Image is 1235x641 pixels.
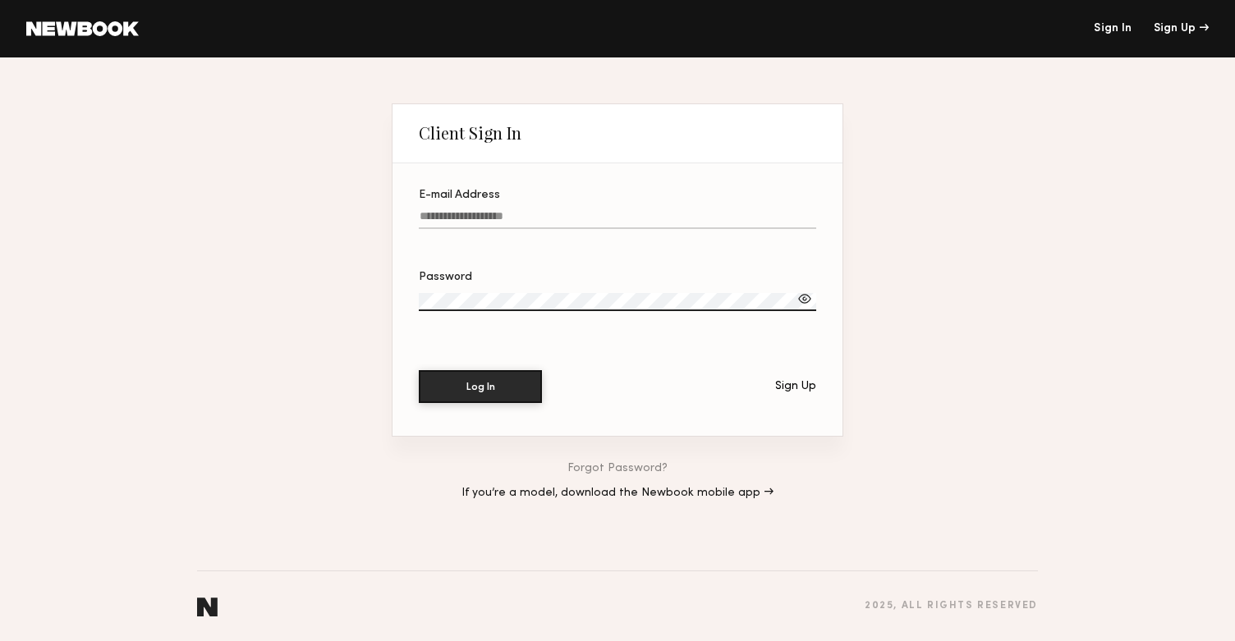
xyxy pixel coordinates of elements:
input: E-mail Address [419,210,816,229]
input: Password [419,293,816,311]
a: Sign In [1094,23,1132,34]
div: 2025 , all rights reserved [865,601,1038,611]
div: E-mail Address [419,190,816,201]
div: Sign Up [1154,23,1209,34]
a: Forgot Password? [567,463,668,474]
div: Password [419,272,816,283]
div: Client Sign In [419,123,521,143]
button: Log In [419,370,542,403]
div: Sign Up [775,381,816,392]
a: If you’re a model, download the Newbook mobile app → [461,488,774,499]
